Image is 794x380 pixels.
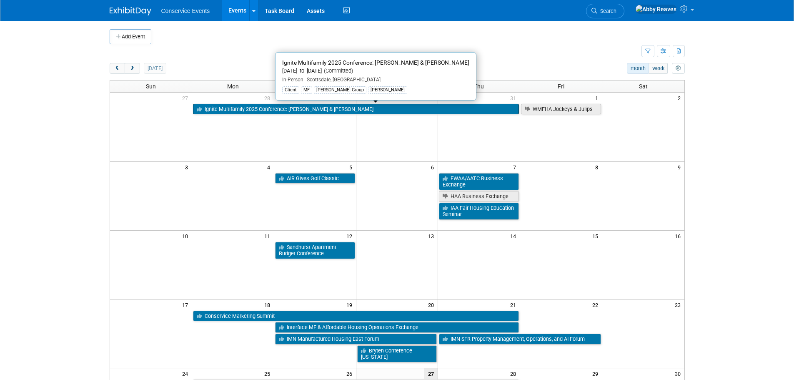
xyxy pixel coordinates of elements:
span: 12 [346,231,356,241]
a: IAA Fair Housing Education Seminar [439,203,519,220]
a: AIR Gives Golf Classic [275,173,355,184]
span: 20 [427,299,438,310]
div: MF [301,86,312,94]
button: prev [110,63,125,74]
a: Search [586,4,624,18]
span: 7 [512,162,520,172]
span: 9 [677,162,684,172]
span: Sun [146,83,156,90]
a: FWAA/AATC Business Exchange [439,173,519,190]
span: 4 [266,162,274,172]
span: 28 [263,93,274,103]
button: myCustomButton [672,63,684,74]
button: week [649,63,668,74]
span: 28 [509,368,520,379]
span: 21 [509,299,520,310]
span: (Committed) [322,68,353,74]
span: 30 [674,368,684,379]
span: 6 [430,162,438,172]
span: 24 [181,368,192,379]
span: 17 [181,299,192,310]
a: Conservice Marketing Summit [193,311,519,322]
span: 1 [594,93,602,103]
span: In-Person [282,77,303,83]
button: [DATE] [144,63,166,74]
div: [DATE] to [DATE] [282,68,469,75]
button: next [125,63,140,74]
button: month [627,63,649,74]
a: Bryten Conference - [US_STATE] [357,345,437,362]
button: Add Event [110,29,151,44]
span: 19 [346,299,356,310]
span: 11 [263,231,274,241]
i: Personalize Calendar [676,66,681,71]
a: WMFHA Jockeys & Julips [521,104,601,115]
span: Scottsdale, [GEOGRAPHIC_DATA] [303,77,381,83]
a: IMN Manufactured Housing East Forum [275,334,437,345]
span: Thu [474,83,484,90]
span: 22 [591,299,602,310]
span: 23 [674,299,684,310]
a: HAA Business Exchange [439,191,519,202]
span: 8 [594,162,602,172]
span: 31 [509,93,520,103]
a: Sandhurst Apartment Budget Conference [275,242,355,259]
span: Conservice Events [161,8,210,14]
span: Ignite Multifamily 2025 Conference: [PERSON_NAME] & [PERSON_NAME] [282,59,469,66]
a: IMN SFR Property Management, Operations, and AI Forum [439,334,601,345]
span: Search [597,8,616,14]
span: 3 [184,162,192,172]
img: ExhibitDay [110,7,151,15]
span: Fri [558,83,564,90]
span: Sat [639,83,648,90]
a: Ignite Multifamily 2025 Conference: [PERSON_NAME] & [PERSON_NAME] [193,104,519,115]
span: 29 [591,368,602,379]
span: 27 [181,93,192,103]
span: 5 [348,162,356,172]
span: 10 [181,231,192,241]
div: Client [282,86,299,94]
span: 25 [263,368,274,379]
span: Mon [227,83,239,90]
span: 15 [591,231,602,241]
span: 27 [424,368,438,379]
span: 16 [674,231,684,241]
span: 13 [427,231,438,241]
span: 2 [677,93,684,103]
span: 18 [263,299,274,310]
img: Abby Reaves [635,5,677,14]
div: [PERSON_NAME] Group [314,86,366,94]
div: [PERSON_NAME] [368,86,407,94]
a: Interface MF & Affordable Housing Operations Exchange [275,322,519,333]
span: 14 [509,231,520,241]
span: 26 [346,368,356,379]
